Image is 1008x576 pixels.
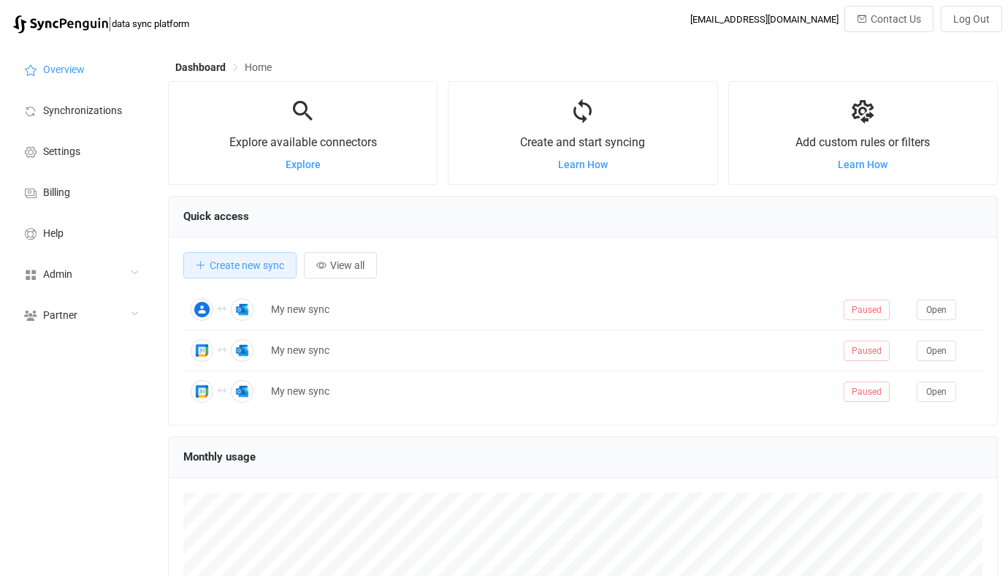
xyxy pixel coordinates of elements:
a: Learn How [838,159,887,170]
span: Home [245,61,272,73]
a: Open [917,385,956,397]
span: Paused [844,300,890,320]
button: Open [917,341,956,361]
div: My new sync [264,383,836,400]
span: | [108,13,112,34]
div: My new sync [264,301,836,318]
a: Open [917,303,956,315]
span: Open [926,387,947,397]
span: Explore available connectors [229,135,377,149]
a: Learn How [558,159,608,170]
a: Explore [286,159,321,170]
button: Contact Us [844,6,933,32]
span: Create new sync [210,259,284,271]
img: Outlook Calendar Meetings [231,380,253,403]
span: Log Out [953,13,990,25]
span: Paused [844,382,890,402]
img: Outlook Contacts [231,298,253,321]
span: Open [926,305,947,315]
button: View all [304,252,377,278]
span: View all [330,259,364,271]
img: Google Contacts [191,298,213,321]
a: Settings [7,130,153,171]
span: Add custom rules or filters [795,135,930,149]
a: Billing [7,171,153,212]
div: My new sync [264,342,836,359]
span: Create and start syncing [520,135,645,149]
span: Admin [43,269,72,281]
button: Log Out [941,6,1002,32]
span: Synchronizations [43,105,122,117]
span: Paused [844,341,890,361]
a: |data sync platform [13,13,189,34]
button: Open [917,382,956,402]
a: Open [917,344,956,356]
a: Overview [7,48,153,89]
span: Contact Us [871,13,921,25]
span: Quick access [183,210,249,223]
a: Help [7,212,153,253]
span: Open [926,346,947,356]
a: Synchronizations [7,89,153,130]
button: Create new sync [183,252,297,278]
span: Billing [43,187,70,199]
span: Help [43,228,64,240]
span: Settings [43,146,80,158]
span: Overview [43,64,85,76]
img: Outlook Calendar Meetings [231,339,253,362]
span: Dashboard [175,61,226,73]
div: Breadcrumb [175,62,272,72]
img: Google Calendar Meetings [191,380,213,403]
img: Google Calendar Meetings [191,339,213,362]
span: Partner [43,310,77,322]
img: syncpenguin.svg [13,15,108,34]
div: [EMAIL_ADDRESS][DOMAIN_NAME] [690,14,839,25]
span: data sync platform [112,18,189,29]
button: Open [917,300,956,320]
span: Monthly usage [183,450,256,463]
